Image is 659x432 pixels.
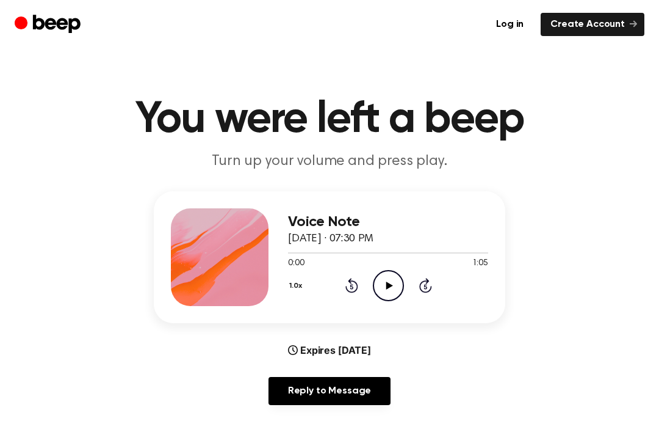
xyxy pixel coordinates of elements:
span: 1:05 [472,257,488,270]
a: Log in [486,13,533,36]
h3: Voice Note [288,214,488,230]
p: Turn up your volume and press play. [95,152,564,172]
span: 0:00 [288,257,304,270]
a: Beep [15,13,84,37]
a: Create Account [541,13,644,36]
h1: You were left a beep [17,98,642,142]
a: Reply to Message [268,377,391,405]
div: Expires [DATE] [288,343,371,357]
button: 1.0x [288,276,307,296]
span: [DATE] · 07:30 PM [288,233,373,244]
